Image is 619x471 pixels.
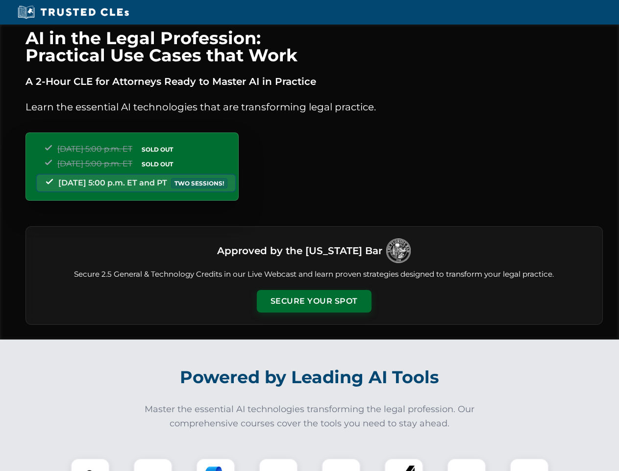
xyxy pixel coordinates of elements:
h3: Approved by the [US_STATE] Bar [217,242,382,260]
p: A 2-Hour CLE for Attorneys Ready to Master AI in Practice [25,74,603,89]
p: Secure 2.5 General & Technology Credits in our Live Webcast and learn proven strategies designed ... [38,269,591,280]
img: Logo [386,238,411,263]
h2: Powered by Leading AI Tools [38,360,581,394]
h1: AI in the Legal Profession: Practical Use Cases that Work [25,29,603,64]
span: SOLD OUT [138,144,176,155]
span: [DATE] 5:00 p.m. ET [57,159,132,168]
span: SOLD OUT [138,159,176,169]
p: Master the essential AI technologies transforming the legal profession. Our comprehensive courses... [138,402,481,431]
button: Secure Your Spot [257,290,371,313]
img: Trusted CLEs [15,5,132,20]
p: Learn the essential AI technologies that are transforming legal practice. [25,99,603,115]
span: [DATE] 5:00 p.m. ET [57,144,132,154]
